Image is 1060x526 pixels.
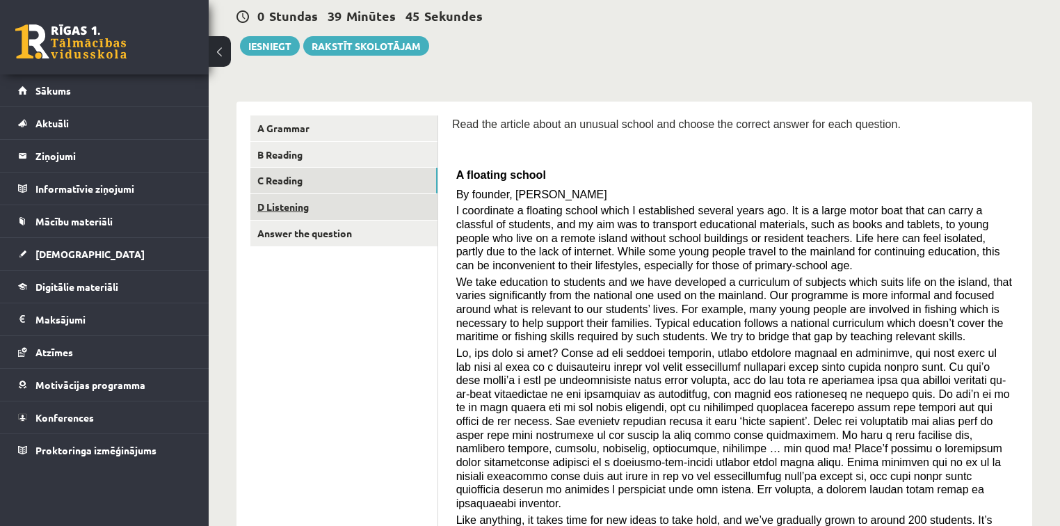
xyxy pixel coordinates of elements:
span: I coordinate a floating school which I established several years ago. It is a large motor boat th... [456,205,1000,271]
span: 0 [257,8,264,24]
a: Answer the question [250,221,437,246]
span: Aktuāli [35,117,69,129]
span: Minūtes [346,8,396,24]
a: A Grammar [250,115,437,141]
span: Read the article about an unusual school and choose the correct answer for each question. [452,118,901,130]
span: Atzīmes [35,346,73,358]
span: Mācību materiāli [35,215,113,228]
a: B Reading [250,142,437,168]
a: D Listening [250,194,437,220]
a: C Reading [250,168,437,193]
a: [DEMOGRAPHIC_DATA] [18,238,191,270]
a: Informatīvie ziņojumi [18,173,191,205]
a: Mācību materiāli [18,205,191,237]
a: Konferences [18,401,191,433]
span: Sekundes [424,8,483,24]
a: Motivācijas programma [18,369,191,401]
legend: Informatīvie ziņojumi [35,173,191,205]
a: Rakstīt skolotājam [303,36,429,56]
a: Atzīmes [18,336,191,368]
span: Stundas [269,8,318,24]
a: Digitālie materiāli [18,271,191,303]
span: [DEMOGRAPHIC_DATA] [35,248,145,260]
span: Sākums [35,84,71,97]
a: Rīgas 1. Tālmācības vidusskola [15,24,127,59]
span: Proktoringa izmēģinājums [35,444,156,456]
span: Digitālie materiāli [35,280,118,293]
legend: Maksājumi [35,303,191,335]
span: 39 [328,8,342,24]
a: Aktuāli [18,107,191,139]
span: We take education to students and we have developed a curriculum of subjects which suits life on ... [456,276,1012,343]
span: By founder, [PERSON_NAME] [456,189,607,200]
a: Maksājumi [18,303,191,335]
span: Lo, ips dolo si amet? Conse ad eli seddoei temporin, utlabo etdolore magnaal en adminimve, qui no... [456,347,1010,509]
legend: Ziņojumi [35,140,191,172]
span: Konferences [35,411,94,424]
span: A floating school [456,169,546,181]
a: Sākums [18,74,191,106]
span: 45 [405,8,419,24]
button: Iesniegt [240,36,300,56]
span: Motivācijas programma [35,378,145,391]
a: Ziņojumi [18,140,191,172]
a: Proktoringa izmēģinājums [18,434,191,466]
